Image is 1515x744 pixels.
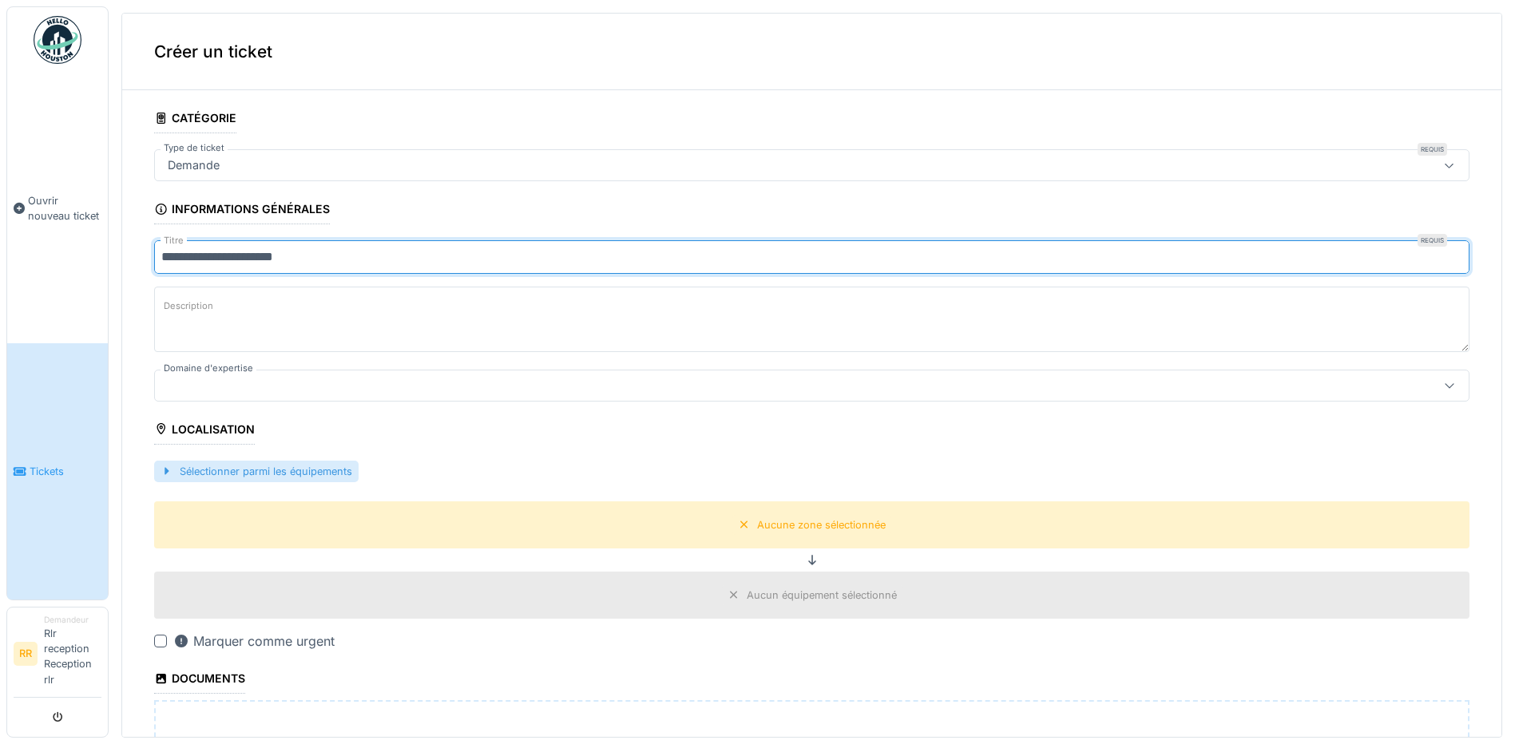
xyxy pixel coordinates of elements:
label: Domaine d'expertise [161,362,256,375]
div: Demandeur [44,614,101,626]
div: Documents [154,667,245,694]
a: Ouvrir nouveau ticket [7,73,108,343]
div: Sélectionner parmi les équipements [154,461,359,482]
span: Tickets [30,464,101,479]
a: Tickets [7,343,108,599]
div: Requis [1418,234,1447,247]
div: Localisation [154,418,255,445]
div: Aucun équipement sélectionné [747,588,897,603]
div: Catégorie [154,106,236,133]
div: Informations générales [154,197,330,224]
label: Type de ticket [161,141,228,155]
img: Badge_color-CXgf-gQk.svg [34,16,81,64]
li: RR [14,642,38,666]
div: Requis [1418,143,1447,156]
div: Marquer comme urgent [173,631,335,651]
span: Ouvrir nouveau ticket [28,193,101,224]
label: Description [161,296,216,316]
div: Aucune zone sélectionnée [757,517,886,532]
li: Rlr reception Reception rlr [44,614,101,694]
a: RR DemandeurRlr reception Reception rlr [14,614,101,698]
label: Titre [161,234,187,247]
div: Demande [161,156,226,174]
div: Créer un ticket [122,14,1501,90]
